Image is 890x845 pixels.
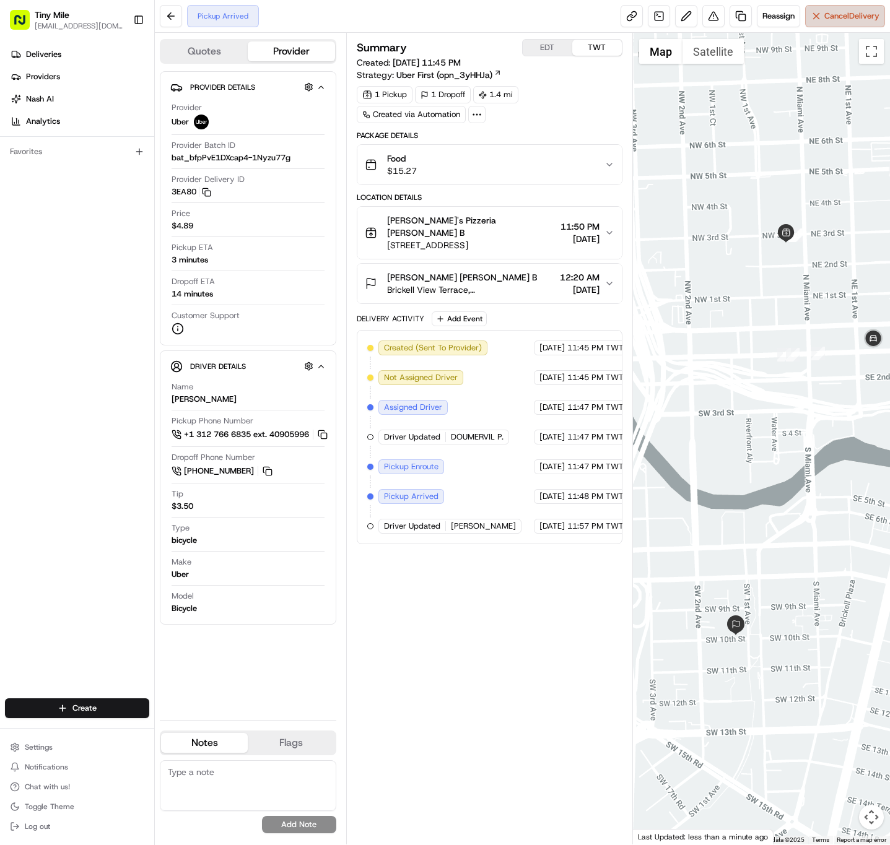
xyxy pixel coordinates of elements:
[539,372,565,383] span: [DATE]
[396,69,492,81] span: Uber First (opn_3yHHJa)
[26,93,54,105] span: Nash AI
[683,39,744,64] button: Show satellite imagery
[451,431,504,443] span: DOUMERVIL P.
[172,276,215,287] span: Dropoff ETA
[172,535,197,546] div: bicycle
[5,111,154,131] a: Analytics
[837,836,886,843] a: Report a map error
[26,49,61,60] span: Deliveries
[248,733,334,753] button: Flags
[172,220,193,232] span: $4.89
[35,21,123,31] span: [EMAIL_ADDRESS][DOMAIN_NAME]
[5,698,149,718] button: Create
[172,522,190,534] span: Type
[172,152,290,163] span: bat_bfpPvE1DXcap4-1Nyzu77g
[123,210,150,220] span: Pylon
[172,464,274,478] a: [PHONE_NUMBER]
[211,123,225,137] button: Start new chat
[539,521,565,532] span: [DATE]
[172,254,208,266] div: 3 minutes
[539,431,565,443] span: [DATE]
[387,284,555,296] span: Brickell View Terrace, [GEOGRAPHIC_DATA], [STREET_ADDRESS]
[357,314,424,324] div: Delivery Activity
[387,239,556,251] span: [STREET_ADDRESS]
[170,356,326,376] button: Driver Details
[539,461,565,472] span: [DATE]
[26,116,60,127] span: Analytics
[172,415,253,427] span: Pickup Phone Number
[523,40,572,56] button: EDT
[172,208,190,219] span: Price
[32,80,204,93] input: Clear
[5,142,149,162] div: Favorites
[172,174,245,185] span: Provider Delivery ID
[567,342,624,353] span: 11:45 PM TWT
[194,115,209,129] img: uber-new-logo.jpeg
[172,310,240,321] span: Customer Support
[567,491,624,502] span: 11:48 PM TWT
[567,402,624,413] span: 11:47 PM TWT
[812,836,829,843] a: Terms (opens in new tab)
[789,228,803,242] div: 4
[561,220,600,233] span: 11:50 PM
[572,40,622,56] button: TWT
[100,175,204,197] a: 💻API Documentation
[762,11,795,22] span: Reassign
[172,488,183,500] span: Tip
[777,348,791,362] div: 5
[5,798,149,815] button: Toggle Theme
[859,805,884,830] button: Map camera controls
[384,342,482,353] span: Created (Sent To Provider)
[12,13,37,38] img: Nash
[5,778,149,795] button: Chat with us!
[560,271,600,284] span: 12:20 AM
[539,491,565,502] span: [DATE]
[357,106,466,123] a: Created via Automation
[357,56,461,69] span: Created:
[805,5,885,27] button: CancelDelivery
[357,69,502,81] div: Strategy:
[561,233,600,245] span: [DATE]
[384,461,438,472] span: Pickup Enroute
[393,57,461,68] span: [DATE] 11:45 PM
[758,836,805,843] span: Map data ©2025
[172,288,213,300] div: 14 minutes
[35,9,69,21] button: Tiny Mile
[824,11,879,22] span: Cancel Delivery
[757,5,800,27] button: Reassign
[172,140,235,151] span: Provider Batch ID
[7,175,100,197] a: 📗Knowledge Base
[190,362,246,371] span: Driver Details
[639,39,683,64] button: Show street map
[357,264,622,303] button: [PERSON_NAME] [PERSON_NAME] BBrickell View Terrace, [GEOGRAPHIC_DATA], [STREET_ADDRESS]12:20 AM[D...
[539,402,565,413] span: [DATE]
[25,180,95,193] span: Knowledge Base
[567,521,624,532] span: 11:57 PM TWT
[357,193,622,202] div: Location Details
[12,181,22,191] div: 📗
[384,431,440,443] span: Driver Updated
[25,782,70,792] span: Chat with us!
[105,181,115,191] div: 💻
[357,42,407,53] h3: Summary
[172,557,191,568] span: Make
[387,271,537,284] span: [PERSON_NAME] [PERSON_NAME] B
[432,311,487,326] button: Add Event
[384,521,440,532] span: Driver Updated
[384,402,442,413] span: Assigned Driver
[172,116,189,128] span: Uber
[161,41,248,61] button: Quotes
[5,739,149,756] button: Settings
[172,394,237,405] div: [PERSON_NAME]
[357,86,412,103] div: 1 Pickup
[25,742,53,752] span: Settings
[172,501,193,512] div: $3.50
[384,372,458,383] span: Not Assigned Driver
[172,242,213,253] span: Pickup ETA
[636,828,677,844] img: Google
[560,284,600,296] span: [DATE]
[248,41,334,61] button: Provider
[5,758,149,776] button: Notifications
